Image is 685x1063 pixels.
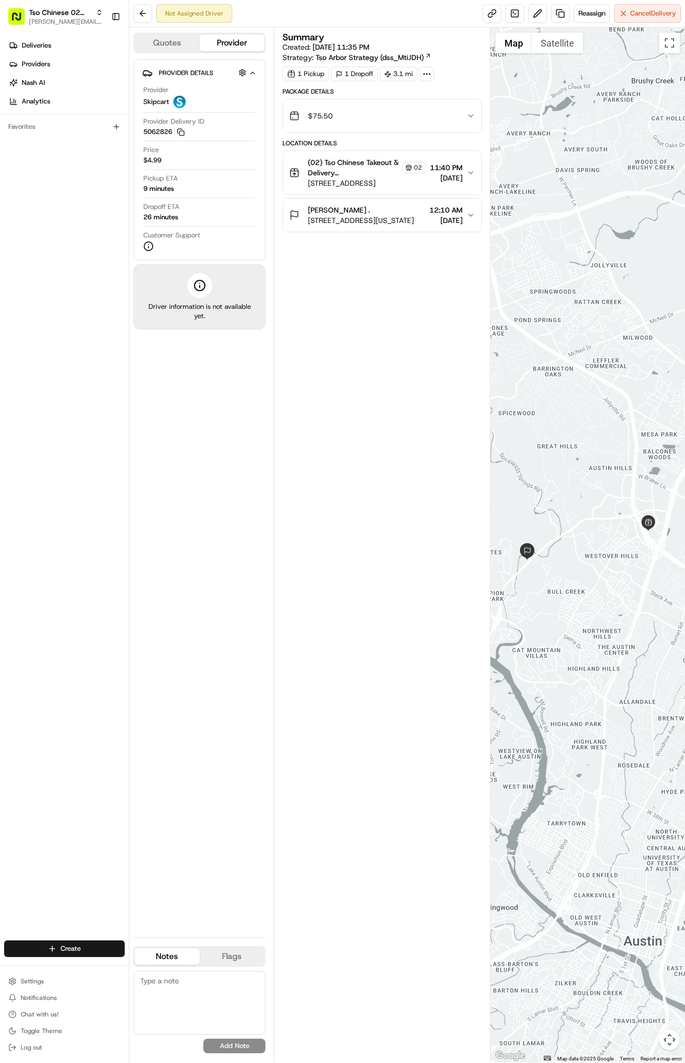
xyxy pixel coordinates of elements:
[4,37,129,54] a: Deliveries
[544,1056,551,1060] button: Keyboard shortcuts
[316,52,424,63] span: Tso Arbor Strategy (dss_MtiJDH)
[620,1056,634,1061] a: Terms (opens in new tab)
[493,1049,527,1062] a: Open this area in Google Maps (opens a new window)
[160,132,188,145] button: See all
[641,1056,682,1061] a: Report a map error
[143,213,178,222] div: 26 minutes
[578,9,605,18] span: Reassign
[21,231,79,242] span: Knowledge Base
[22,97,50,106] span: Analytics
[21,994,57,1002] span: Notifications
[112,188,116,197] span: •
[380,67,418,81] div: 3.1 mi
[283,199,481,232] button: [PERSON_NAME] .[STREET_ADDRESS][US_STATE]12:10 AM[DATE]
[4,974,125,989] button: Settings
[142,302,257,321] span: Driver information is not available yet.
[22,78,45,87] span: Nash AI
[83,227,170,246] a: 💻API Documentation
[331,67,378,81] div: 1 Dropoff
[142,64,257,81] button: Provider Details
[21,1010,58,1019] span: Chat with us!
[429,215,463,226] span: [DATE]
[103,257,125,264] span: Pylon
[532,33,583,53] button: Show satellite imagery
[316,52,431,63] a: Tso Arbor Strategy (dss_MtiJDH)
[6,227,83,246] a: 📗Knowledge Base
[144,160,165,169] span: [DATE]
[282,67,329,81] div: 1 Pickup
[614,4,681,23] button: CancelDelivery
[143,231,200,240] span: Customer Support
[143,117,204,126] span: Provider Delivery ID
[143,127,185,137] button: 5062826
[21,189,29,197] img: 1736555255976-a54dd68f-1ca7-489b-9aae-adbdc363a1c4
[143,145,159,155] span: Price
[659,33,680,53] button: Toggle fullscreen view
[32,188,110,197] span: Wisdom [PERSON_NAME]
[308,178,426,188] span: [STREET_ADDRESS]
[574,4,610,23] button: Reassign
[4,74,129,91] a: Nash AI
[430,173,463,183] span: [DATE]
[283,151,481,194] button: (02) Tso Chinese Takeout & Delivery [GEOGRAPHIC_DATA] [GEOGRAPHIC_DATA] Crossing Manager02[STREET...
[118,188,139,197] span: [DATE]
[4,4,107,29] button: Tso Chinese 02 Arbor[PERSON_NAME][EMAIL_ADDRESS][DOMAIN_NAME]
[430,162,463,173] span: 11:40 PM
[143,202,180,212] span: Dropoff ETA
[10,99,29,117] img: 1736555255976-a54dd68f-1ca7-489b-9aae-adbdc363a1c4
[282,42,369,52] span: Created:
[10,232,19,241] div: 📗
[135,948,200,965] button: Notes
[10,178,27,199] img: Wisdom Oko
[4,991,125,1005] button: Notifications
[308,205,370,215] span: [PERSON_NAME] .
[47,109,142,117] div: We're available if you need us!
[10,134,69,143] div: Past conversations
[98,231,166,242] span: API Documentation
[308,111,333,121] span: $75.50
[143,156,161,165] span: $4.99
[143,174,178,183] span: Pickup ETA
[282,139,482,147] div: Location Details
[557,1056,614,1061] span: Map data ©2025 Google
[496,33,532,53] button: Show street map
[493,1049,527,1062] img: Google
[312,42,369,52] span: [DATE] 11:35 PM
[159,69,213,77] span: Provider Details
[630,9,676,18] span: Cancel Delivery
[22,59,50,69] span: Providers
[308,157,400,178] span: (02) Tso Chinese Takeout & Delivery [GEOGRAPHIC_DATA] [GEOGRAPHIC_DATA] Crossing Manager
[10,10,31,31] img: Nash
[32,160,136,169] span: [PERSON_NAME] (Store Manager)
[308,215,414,226] span: [STREET_ADDRESS][US_STATE]
[429,205,463,215] span: 12:10 AM
[283,99,481,132] button: $75.50
[200,948,265,965] button: Flags
[22,41,51,50] span: Deliveries
[176,102,188,114] button: Start new chat
[414,163,422,172] span: 02
[4,1024,125,1038] button: Toggle Theme
[61,944,81,953] span: Create
[87,232,96,241] div: 💻
[200,35,265,51] button: Provider
[21,1043,42,1052] span: Log out
[282,52,431,63] div: Strategy:
[29,18,103,26] button: [PERSON_NAME][EMAIL_ADDRESS][DOMAIN_NAME]
[73,256,125,264] a: Powered byPylon
[21,1027,62,1035] span: Toggle Theme
[21,977,44,985] span: Settings
[10,41,188,58] p: Welcome 👋
[4,93,129,110] a: Analytics
[143,85,169,95] span: Provider
[47,99,170,109] div: Start new chat
[143,184,174,193] div: 9 minutes
[4,118,125,135] div: Favorites
[4,1040,125,1055] button: Log out
[29,7,92,18] button: Tso Chinese 02 Arbor
[4,56,129,72] a: Providers
[10,151,27,167] img: Antonia (Store Manager)
[135,35,200,51] button: Quotes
